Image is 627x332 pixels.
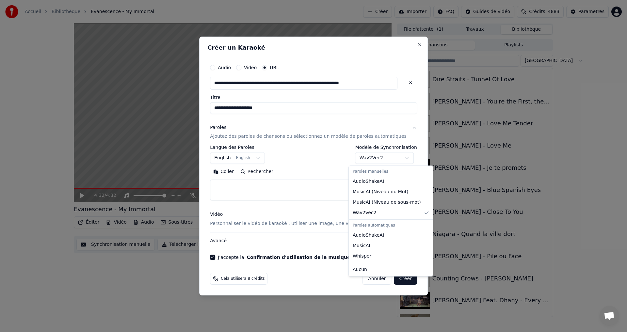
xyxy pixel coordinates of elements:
[353,210,376,216] span: Wav2Vec2
[353,178,384,185] span: AudioShakeAI
[353,199,421,206] span: MusicAI ( Niveau de sous-mot )
[350,167,431,176] div: Paroles manuelles
[353,253,371,260] span: Whisper
[353,232,384,239] span: AudioShakeAI
[350,221,431,230] div: Paroles automatiques
[353,189,408,195] span: MusicAI ( Niveau du Mot )
[353,266,367,273] span: Aucun
[353,243,370,249] span: MusicAI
